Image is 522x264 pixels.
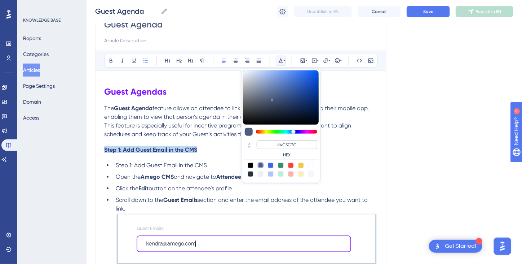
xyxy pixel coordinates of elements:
[372,9,387,14] span: Cancel
[429,240,482,253] div: Open Get Started! checklist, remaining modules: 1
[23,32,41,45] button: Reports
[104,36,377,45] input: Article Description
[50,4,52,9] div: 4
[104,105,370,120] span: feature allows an attendee to link a fellow attendee’s schedule to their mobile app, enabling the...
[492,235,513,257] iframe: UserGuiding AI Assistant Launcher
[476,238,482,244] div: 1
[23,17,61,23] div: KNOWLEDGE BASE
[104,146,197,153] span: Step 1: Add Guest Email in the CMS
[23,79,55,92] button: Page Settings
[476,9,501,14] span: Publish in EN
[456,6,513,17] button: Publish in EN
[116,185,138,192] span: Click the
[17,2,45,10] span: Need Help?
[174,173,216,180] span: and navigate to
[216,173,272,180] strong: Attendee > Attendee
[116,162,207,169] span: Step 1: Add Guest Email in the CMS
[149,185,233,192] span: button on the attendee’s profile.
[23,95,41,108] button: Domain
[445,242,477,250] div: Get Started!
[257,152,317,158] label: HEX
[141,173,174,180] strong: Amego CMS
[116,173,141,180] span: Open the
[163,196,198,203] strong: Guest Emails
[407,6,450,17] button: Save
[23,48,49,61] button: Categories
[138,185,149,192] strong: Edit
[104,122,353,138] span: This feature is especially useful for incentive programs or team events, where you want to align ...
[116,196,163,203] span: Scroll down to the
[95,6,158,16] input: Article Name
[104,86,167,97] strong: Guest Agendas
[104,105,114,112] span: The
[294,6,352,17] button: Unpublish in EN
[114,105,152,112] strong: Guest Agenda
[308,9,339,14] span: Unpublish in EN
[116,196,369,212] span: section and enter the email address of the attendee you want to link.
[104,19,377,30] input: Article Title
[23,111,39,124] button: Access
[23,64,40,77] button: Articles
[423,9,433,14] span: Save
[358,6,401,17] button: Cancel
[433,242,442,251] img: launcher-image-alternative-text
